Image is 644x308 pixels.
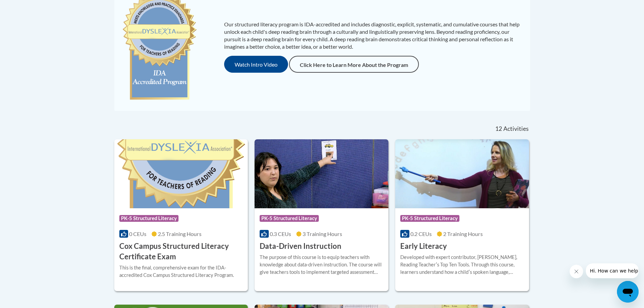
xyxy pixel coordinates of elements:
[260,241,341,252] h3: Data-Driven Instruction
[495,125,502,133] span: 12
[4,5,55,10] span: Hi. How can we help?
[224,21,523,50] p: Our structured literacy program is IDA-accredited and includes diagnostic, explicit, systematic, ...
[400,215,459,222] span: PK-5 Structured Literacy
[158,231,201,237] span: 2.5 Training Hours
[617,281,639,303] iframe: Button to launch messaging window
[570,265,583,278] iframe: Close message
[270,231,291,237] span: 0.3 CEUs
[400,241,447,252] h3: Early Literacy
[129,231,146,237] span: 0 CEUs
[119,241,243,262] h3: Cox Campus Structured Literacy Certificate Exam
[289,56,419,73] a: Click Here to Learn More About the Program
[400,254,524,276] div: Developed with expert contributor, [PERSON_NAME], Reading Teacherʹs Top Ten Tools. Through this c...
[255,139,388,291] a: Course LogoPK-5 Structured Literacy0.3 CEUs3 Training Hours Data-Driven InstructionThe purpose of...
[586,263,639,278] iframe: Message from company
[119,215,178,222] span: PK-5 Structured Literacy
[119,264,243,279] div: This is the final, comprehensive exam for the IDA-accredited Cox Campus Structured Literacy Program.
[260,215,319,222] span: PK-5 Structured Literacy
[224,56,288,73] button: Watch Intro Video
[114,139,248,291] a: Course LogoPK-5 Structured Literacy0 CEUs2.5 Training Hours Cox Campus Structured Literacy Certif...
[114,139,248,208] img: Course Logo
[303,231,342,237] span: 3 Training Hours
[395,139,529,208] img: Course Logo
[260,254,383,276] div: The purpose of this course is to equip teachers with knowledge about data-driven instruction. The...
[410,231,432,237] span: 0.2 CEUs
[255,139,388,208] img: Course Logo
[503,125,529,133] span: Activities
[395,139,529,291] a: Course LogoPK-5 Structured Literacy0.2 CEUs2 Training Hours Early LiteracyDeveloped with expert c...
[443,231,483,237] span: 2 Training Hours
